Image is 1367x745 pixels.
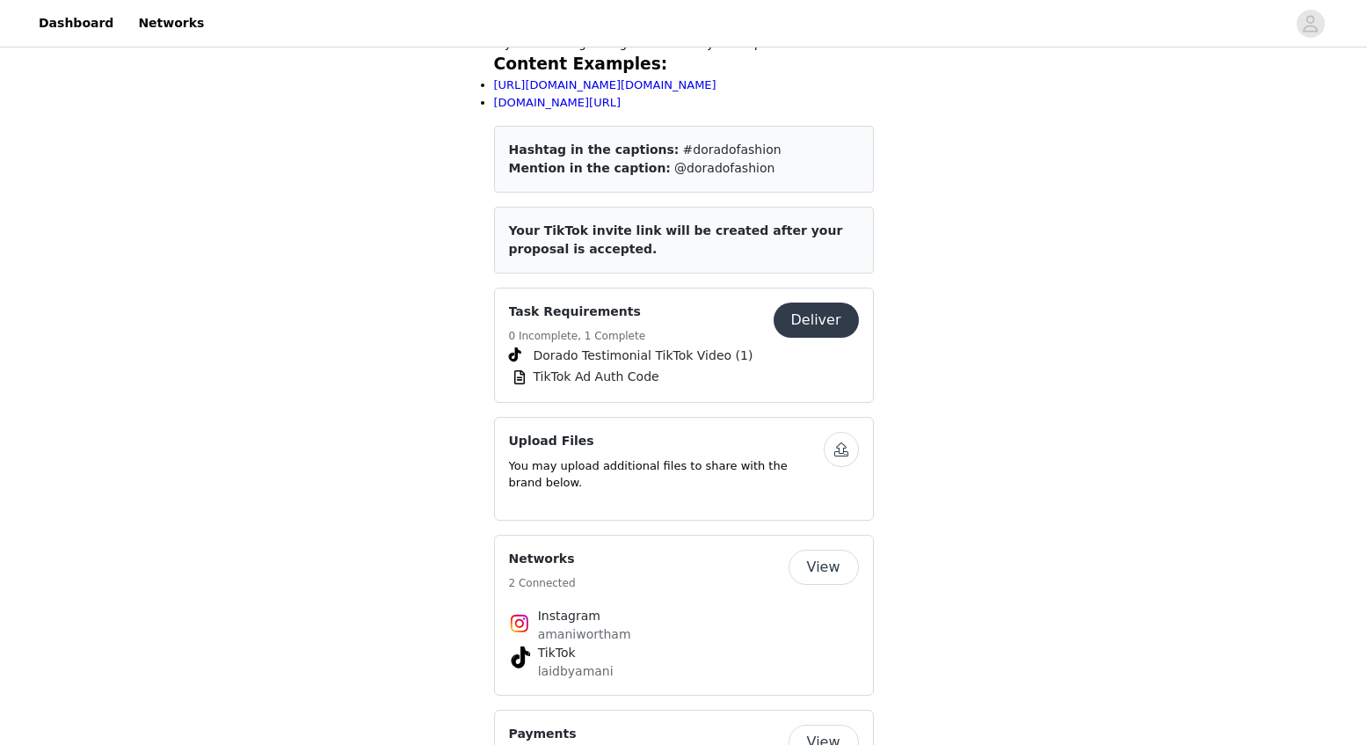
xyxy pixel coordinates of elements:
span: Content Examples: [494,55,668,73]
h4: Task Requirements [509,303,646,321]
button: Deliver [774,303,859,338]
span: Hashtag in the captions: [509,142,680,157]
span: @doradofashion [674,161,774,175]
span: TikTok Ad Auth Code [534,368,659,386]
span: Mention in the caption: [509,161,671,175]
img: Instagram Icon [509,613,530,634]
h4: Upload Files [509,432,824,450]
h4: Instagram [538,607,830,625]
h5: 2 Connected [509,575,576,591]
p: amaniwortham [538,625,830,644]
button: View [789,550,859,585]
h4: Payments [509,725,577,743]
a: [DOMAIN_NAME][URL] [494,96,622,109]
h5: 0 Incomplete, 1 Complete [509,328,646,344]
span: Dorado Testimonial TikTok Video (1) [534,347,753,365]
p: You may upload additional files to share with the brand below. [509,457,824,492]
a: [URL][DOMAIN_NAME][DOMAIN_NAME] [494,78,716,91]
a: Dashboard [28,4,124,43]
h4: TikTok [538,644,830,662]
div: Task Requirements [494,288,874,403]
span: Your TikTok invite link will be created after your proposal is accepted. [509,223,843,256]
p: laidbyamani [538,662,830,681]
h4: Networks [509,550,576,568]
span: #doradofashion [683,142,782,157]
a: Networks [127,4,215,43]
div: Networks [494,535,874,696]
div: avatar [1302,10,1319,38]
